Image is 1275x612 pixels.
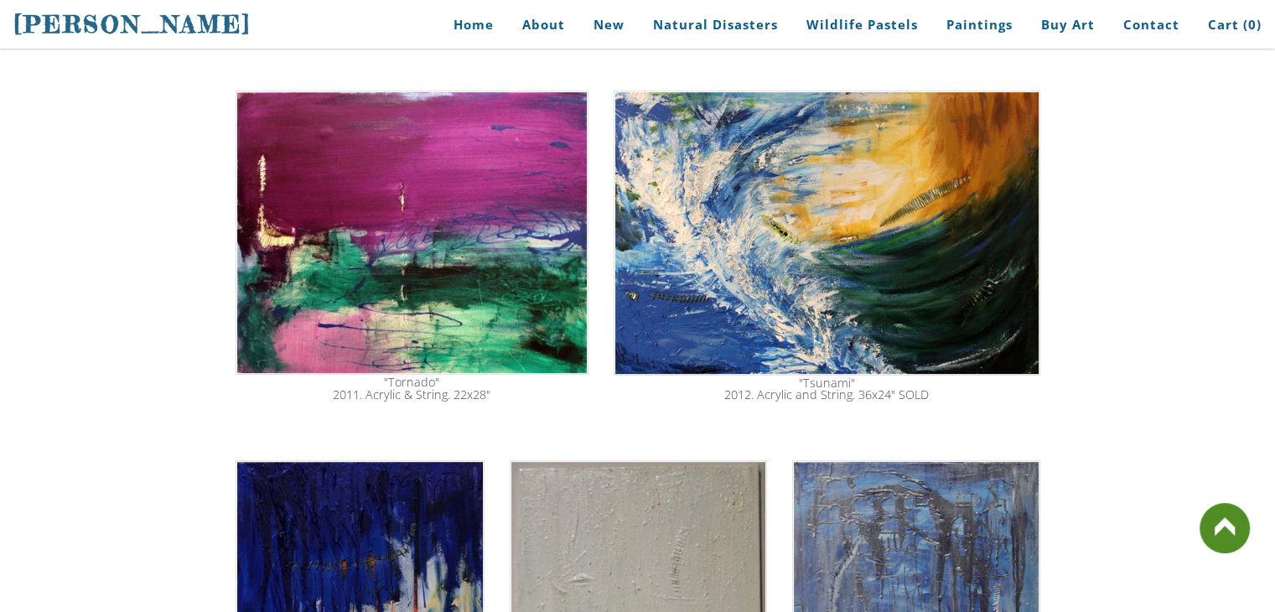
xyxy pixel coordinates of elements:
a: About [510,6,578,44]
a: Paintings [934,6,1025,44]
div: "Tornado" 2011. Acrylic & String. 22x28" [237,376,588,401]
span: [PERSON_NAME] [13,10,251,39]
img: Natural Disaster Tsunami painting [614,91,1039,376]
a: Wildlife Pastels [794,6,930,44]
a: Cart (0) [1195,6,1262,44]
a: [PERSON_NAME] [13,8,251,40]
div: "Tsunami" 2012. Acrylic and String. 36x24" SOLD [615,377,1038,402]
span: 0 [1248,16,1257,33]
a: Natural Disasters [640,6,790,44]
a: Buy Art [1029,6,1107,44]
a: Home [428,6,506,44]
a: Contact [1111,6,1192,44]
a: New [581,6,637,44]
img: Tornado art natural disaster painting [236,91,589,375]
